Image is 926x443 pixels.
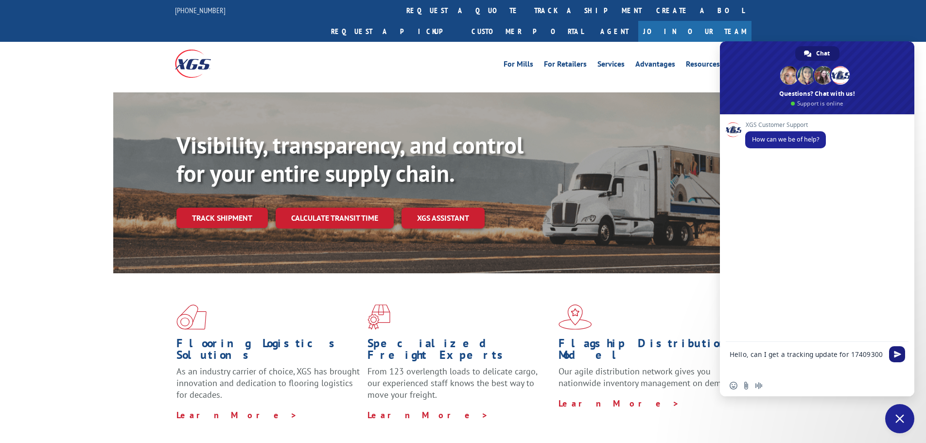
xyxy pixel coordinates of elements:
[176,304,207,330] img: xgs-icon-total-supply-chain-intelligence-red
[504,60,533,71] a: For Mills
[367,366,551,409] p: From 123 overlength loads to delicate cargo, our experienced staff knows the best way to move you...
[889,346,905,362] span: Send
[755,382,763,390] span: Audio message
[730,382,737,390] span: Insert an emoji
[559,398,680,409] a: Learn More >
[402,208,485,229] a: XGS ASSISTANT
[367,304,390,330] img: xgs-icon-focused-on-flooring-red
[795,46,839,61] a: Chat
[176,409,297,421] a: Learn More >
[176,366,360,400] span: As an industry carrier of choice, XGS has brought innovation and dedication to flooring logistics...
[638,21,751,42] a: Join Our Team
[635,60,675,71] a: Advantages
[745,122,826,128] span: XGS Customer Support
[176,130,524,188] b: Visibility, transparency, and control for your entire supply chain.
[559,304,592,330] img: xgs-icon-flagship-distribution-model-red
[752,135,819,143] span: How can we be of help?
[730,342,885,375] textarea: Compose your message...
[591,21,638,42] a: Agent
[742,382,750,390] span: Send a file
[464,21,591,42] a: Customer Portal
[816,46,830,61] span: Chat
[597,60,625,71] a: Services
[367,337,551,366] h1: Specialized Freight Experts
[324,21,464,42] a: Request a pickup
[559,366,737,389] span: Our agile distribution network gives you nationwide inventory management on demand.
[544,60,587,71] a: For Retailers
[367,409,489,421] a: Learn More >
[176,337,360,366] h1: Flooring Logistics Solutions
[276,208,394,229] a: Calculate transit time
[559,337,742,366] h1: Flagship Distribution Model
[175,5,226,15] a: [PHONE_NUMBER]
[885,404,914,433] a: Close chat
[176,208,268,228] a: Track shipment
[686,60,720,71] a: Resources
